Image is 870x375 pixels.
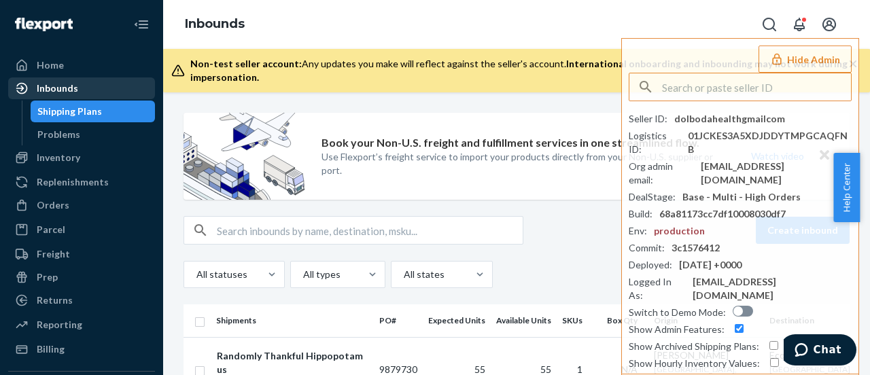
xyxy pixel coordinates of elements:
th: Available Units [491,304,557,337]
a: Inbounds [8,77,155,99]
input: Search or paste seller ID [662,73,851,101]
input: All statuses [195,268,196,281]
th: PO# [374,304,423,337]
ol: breadcrumbs [174,5,256,44]
a: Shipping Plans [31,101,156,122]
div: Logged In As : [629,275,686,302]
div: 68a81173cc7df10008030df7 [659,207,786,221]
a: Problems [31,124,156,145]
a: Parcel [8,219,155,240]
a: Orders [8,194,155,216]
div: Logistics ID : [629,129,681,156]
div: Env : [629,224,647,238]
a: Reporting [8,314,155,336]
div: DealStage : [629,190,676,204]
div: Show Hourly Inventory Values : [629,357,760,370]
div: Freight [37,247,70,261]
button: Open account menu [816,11,843,38]
div: 3c1576412 [672,241,720,255]
span: 55 [474,363,485,375]
div: Deployed : [629,258,672,272]
div: Show Admin Features : [629,323,725,336]
div: Switch to Demo Mode : [629,306,726,319]
p: Book your Non-U.S. freight and fulfillment services in one streamlined flow. [321,135,699,151]
div: Show Archived Shipping Plans : [629,340,759,353]
button: Open notifications [786,11,813,38]
div: Inbounds [37,82,78,95]
div: production [654,224,705,238]
a: Billing [8,338,155,360]
div: Org admin email : [629,160,694,187]
a: Prep [8,266,155,288]
div: Orders [37,198,69,212]
div: Build : [629,207,652,221]
a: Returns [8,289,155,311]
div: Parcel [37,223,65,236]
th: Shipments [211,304,374,337]
div: dolbodahealthgmailcom [674,112,785,126]
div: Home [37,58,64,72]
span: Non-test seller account: [190,58,302,69]
div: Reporting [37,318,82,332]
div: Problems [37,128,80,141]
a: Inbounds [185,16,245,31]
div: Returns [37,293,73,307]
div: Replenishments [37,175,109,189]
a: Replenishments [8,171,155,193]
th: Expected Units [423,304,491,337]
span: 55 [540,363,551,375]
div: Any updates you make will reflect against the seller's account. [190,57,848,84]
img: Flexport logo [15,18,73,31]
button: Close Navigation [128,11,155,38]
div: Billing [37,342,65,356]
button: Help Center [833,153,860,222]
p: Use Flexport’s freight service to import your products directly from your Non-U.S. supplier or port. [321,150,726,177]
button: Open Search Box [756,11,783,38]
div: Seller ID : [629,112,667,126]
th: SKUs [557,304,593,337]
div: [EMAIL_ADDRESS][DOMAIN_NAME] [701,160,852,187]
a: Inventory [8,147,155,168]
input: Search inbounds by name, destination, msku... [217,217,523,244]
div: Prep [37,270,58,284]
div: [DATE] +0000 [679,258,742,272]
div: Base - Multi - High Orders [682,190,801,204]
span: 1 [577,363,582,375]
input: All types [302,268,303,281]
th: Box Qty [593,304,648,337]
div: 01JCKES3A5XDJDDYTMPGCAQFNB [688,129,852,156]
iframe: Opens a widget where you can chat to one of our agents [784,334,856,368]
div: [EMAIL_ADDRESS][DOMAIN_NAME] [693,275,852,302]
div: Inventory [37,151,80,164]
div: Shipping Plans [37,105,102,118]
a: Home [8,54,155,76]
button: Hide Admin [759,46,852,73]
a: Freight [8,243,155,265]
input: All states [402,268,404,281]
div: Commit : [629,241,665,255]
